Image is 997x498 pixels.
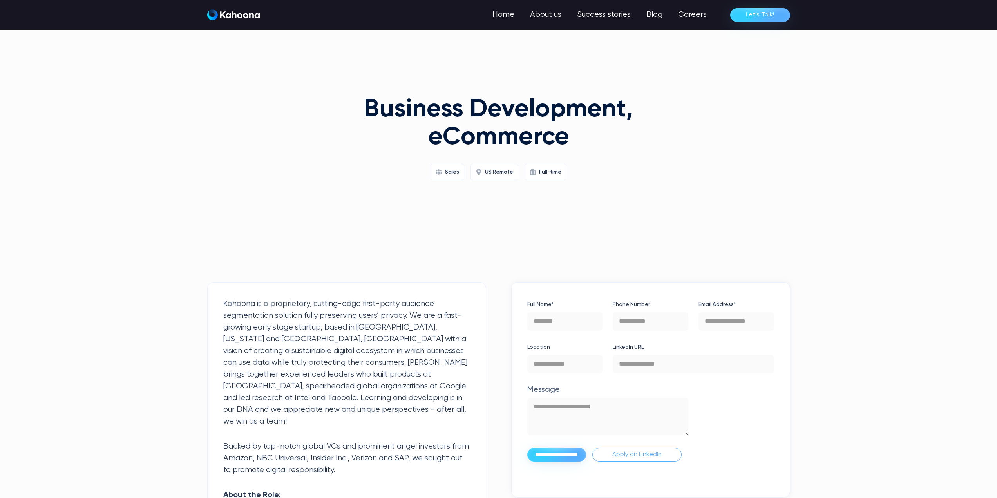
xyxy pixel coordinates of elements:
[592,448,682,462] a: Apply on LinkedIn
[207,9,260,20] img: Kahoona logo white
[223,441,470,476] p: Backed by top-notch global VCs and prominent angel investors from Amazon, NBC Universal, Insider ...
[207,9,260,21] a: home
[639,7,670,23] a: Blog
[485,7,522,23] a: Home
[445,166,459,178] div: Sales
[698,298,774,311] label: Email Address*
[527,341,603,353] label: Location
[613,341,774,353] label: LinkedIn URL
[527,298,774,462] form: Application Form
[539,166,561,178] div: Full-time
[527,298,603,311] label: Full Name*
[569,7,639,23] a: Success stories
[223,298,470,427] p: Kahoona is a proprietary, cutting-edge first-party audience segmentation solution fully preservin...
[527,384,688,396] label: Message
[670,7,715,23] a: Careers
[485,166,513,178] div: US Remote
[348,96,649,151] h1: Business Development, eCommerce
[522,7,569,23] a: About us
[613,298,688,311] label: Phone Number
[730,8,790,22] a: Let’s Talk!
[746,9,774,21] div: Let’s Talk!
